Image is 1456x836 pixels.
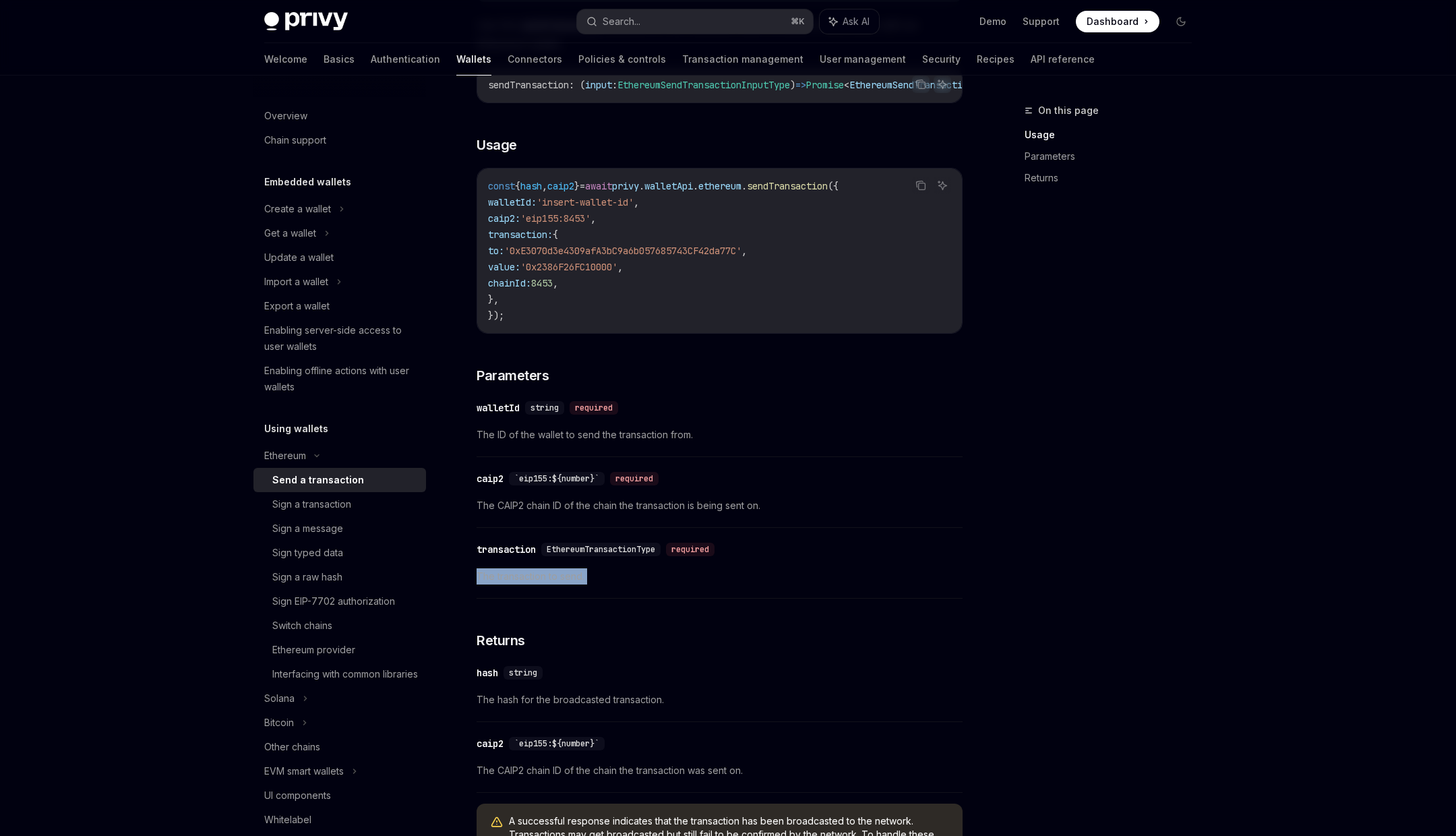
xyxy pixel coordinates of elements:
span: { [515,180,520,192]
span: sendTransaction [747,180,828,192]
a: Security [922,43,961,76]
div: Sign a transaction [272,496,351,512]
span: 'insert-wallet-id' [537,196,634,208]
div: Update a wallet [264,249,334,266]
a: Policies & controls [578,43,666,76]
span: '0xE3070d3e4309afA3bC9a6b057685743CF42da77C' [504,245,741,257]
span: EthereumSendTransactionResponseType [849,79,1038,91]
div: Bitcoin [264,715,294,731]
a: UI components [253,783,426,808]
div: required [610,472,659,485]
button: Toggle dark mode [1170,11,1192,32]
span: Parameters [477,366,549,385]
div: Whitelabel [264,812,311,828]
div: Ethereum [264,448,306,464]
span: The CAIP2 chain ID of the chain the transaction was sent on. [477,763,963,779]
span: value: [488,261,520,273]
span: string [509,667,537,678]
a: Overview [253,104,426,128]
a: Export a wallet [253,294,426,318]
span: ({ [828,180,839,192]
span: . [741,180,747,192]
span: privy [612,180,639,192]
span: EthereumTransactionType [547,544,655,555]
span: transaction: [488,229,553,241]
span: to: [488,245,504,257]
div: EVM smart wallets [264,763,344,779]
span: `eip155:${number}` [514,473,599,484]
a: Demo [979,15,1006,28]
span: caip2: [488,212,520,225]
a: Support [1023,15,1060,28]
span: 8453 [531,277,553,289]
span: , [590,212,596,225]
span: , [553,277,558,289]
span: ⌘ K [791,16,805,27]
span: `eip155:${number}` [514,738,599,749]
span: } [574,180,580,192]
span: ) [790,79,795,91]
span: '0x2386F26FC10000' [520,261,617,273]
a: Connectors [508,43,562,76]
div: Overview [264,108,307,124]
a: Sign a raw hash [253,565,426,589]
a: Send a transaction [253,468,426,492]
a: Returns [1025,167,1203,189]
a: Basics [324,43,355,76]
span: }, [488,293,499,305]
span: , [741,245,747,257]
span: = [580,180,585,192]
span: walletId: [488,196,537,208]
div: caip2 [477,737,504,750]
a: Sign typed data [253,541,426,565]
div: Ethereum provider [272,642,355,658]
span: }); [488,309,504,322]
div: Sign EIP-7702 authorization [272,593,395,609]
div: Sign a message [272,520,343,537]
h5: Embedded wallets [264,174,351,190]
a: Other chains [253,735,426,759]
a: Update a wallet [253,245,426,270]
a: Whitelabel [253,808,426,832]
svg: Warning [490,816,504,829]
button: Copy the contents from the code block [912,76,930,93]
button: Ask AI [820,9,879,34]
div: hash [477,666,498,680]
span: , [634,196,639,208]
span: : ( [569,79,585,91]
div: Search... [603,13,640,30]
a: Recipes [977,43,1014,76]
a: Switch chains [253,614,426,638]
div: caip2 [477,472,504,485]
div: Other chains [264,739,320,755]
div: Enabling offline actions with user wallets [264,363,418,395]
a: Enabling server-side access to user wallets [253,318,426,359]
span: On this page [1038,102,1099,119]
div: Import a wallet [264,274,328,290]
a: Ethereum provider [253,638,426,662]
div: Switch chains [272,618,332,634]
a: Sign a message [253,516,426,541]
div: Solana [264,690,295,707]
div: Get a wallet [264,225,316,241]
a: Wallets [456,43,491,76]
a: Welcome [264,43,307,76]
span: chainId: [488,277,531,289]
button: Copy the contents from the code block [912,177,930,194]
span: The ID of the wallet to send the transaction from. [477,427,963,443]
span: Returns [477,631,525,650]
span: EthereumSendTransactionInputType [617,79,790,91]
img: dark logo [264,12,348,31]
div: transaction [477,543,536,556]
span: , [542,180,547,192]
span: . [639,180,644,192]
span: , [617,261,623,273]
span: string [530,402,559,413]
span: : [612,79,617,91]
div: walletId [477,401,520,415]
span: 'eip155:8453' [520,212,590,225]
a: Transaction management [682,43,803,76]
span: The transaction to send. [477,568,963,585]
span: . [693,180,698,192]
div: Export a wallet [264,298,330,314]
